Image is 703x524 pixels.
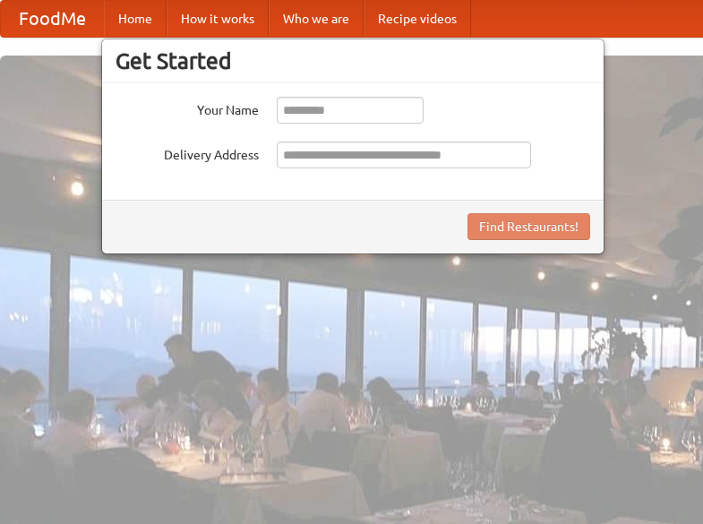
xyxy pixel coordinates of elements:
[364,1,471,37] a: Recipe videos
[116,97,259,119] label: Your Name
[1,1,104,37] a: FoodMe
[104,1,167,37] a: Home
[269,1,364,37] a: Who we are
[467,213,590,240] button: Find Restaurants!
[116,47,590,74] h3: Get Started
[116,142,259,164] label: Delivery Address
[167,1,269,37] a: How it works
